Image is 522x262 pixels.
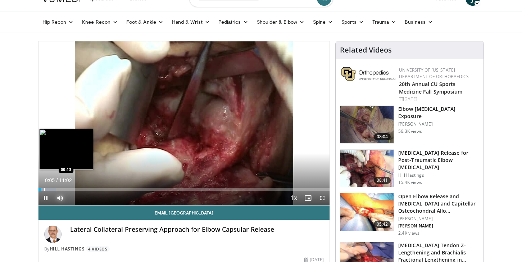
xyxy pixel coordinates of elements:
video-js: Video Player [38,41,330,205]
div: [DATE] [399,96,478,102]
a: Hand & Wrist [168,15,214,29]
p: [PERSON_NAME] [398,223,479,229]
img: 5SPjETdNCPS-ZANX4xMDoxOjBrO-I4W8.150x105_q85_crop-smart_upscale.jpg [340,150,394,187]
span: 0:05 [45,177,55,183]
button: Fullscreen [315,191,330,205]
img: image.jpeg [39,129,93,170]
div: By [44,246,324,252]
a: Pediatrics [214,15,253,29]
img: heCDP4pTuni5z6vX4xMDoxOjBrO-I4W8_11.150x105_q85_crop-smart_upscale.jpg [340,106,394,143]
button: Enable picture-in-picture mode [301,191,315,205]
a: 08:04 Elbow [MEDICAL_DATA] Exposure [PERSON_NAME] 56.3K views [340,105,479,144]
h4: Lateral Collateral Preserving Approach for Elbow Capsular Release [70,226,324,234]
a: Email [GEOGRAPHIC_DATA] [38,205,330,220]
img: d2059c71-afc6-4253-8299-f462280b8671.150x105_q85_crop-smart_upscale.jpg [340,193,394,231]
div: Progress Bar [38,188,330,191]
a: University of [US_STATE] Department of Orthopaedics [399,67,469,80]
h4: Related Videos [340,46,392,54]
button: Mute [53,191,67,205]
img: Avatar [44,226,62,243]
a: Hill Hastings [50,246,85,252]
span: / [56,177,58,183]
a: Knee Recon [78,15,122,29]
a: 05:42 Open Elbow Release and [MEDICAL_DATA] and Capitellar Osteochondral Allo… [PERSON_NAME] [PER... [340,193,479,236]
a: 20th Annual CU Sports Medicine Fall Symposium [399,81,462,95]
a: Spine [309,15,337,29]
img: 355603a8-37da-49b6-856f-e00d7e9307d3.png.150x105_q85_autocrop_double_scale_upscale_version-0.2.png [341,67,395,81]
span: 11:02 [59,177,72,183]
p: 56.3K views [398,128,422,134]
h3: [MEDICAL_DATA] Release for Post-Traumatic Elbow [MEDICAL_DATA] [398,149,479,171]
button: Playback Rate [286,191,301,205]
a: Hip Recon [38,15,78,29]
p: 15.4K views [398,180,422,185]
p: Hill Hastings [398,172,479,178]
span: 05:42 [374,221,391,228]
h3: Elbow [MEDICAL_DATA] Exposure [398,105,479,120]
a: 4 Videos [86,246,110,252]
a: Shoulder & Elbow [253,15,309,29]
a: Sports [337,15,368,29]
h3: Open Elbow Release and [MEDICAL_DATA] and Capitellar Osteochondral Allo… [398,193,479,214]
button: Pause [38,191,53,205]
a: Foot & Ankle [122,15,168,29]
a: Business [400,15,437,29]
span: 08:41 [374,177,391,184]
p: [PERSON_NAME] [398,121,479,127]
span: 08:04 [374,133,391,140]
p: [PERSON_NAME] [398,216,479,222]
p: 2.4K views [398,230,419,236]
a: 08:41 [MEDICAL_DATA] Release for Post-Traumatic Elbow [MEDICAL_DATA] Hill Hastings 15.4K views [340,149,479,188]
a: Trauma [368,15,401,29]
